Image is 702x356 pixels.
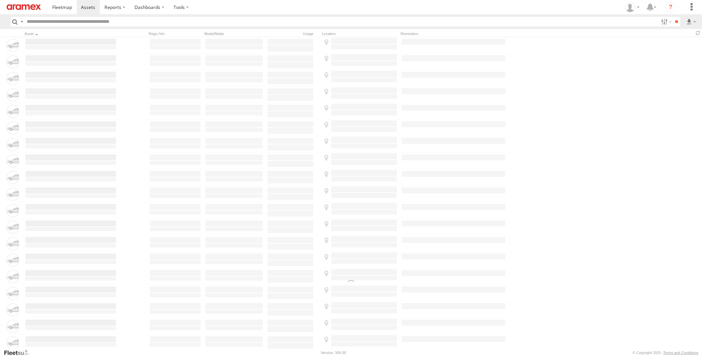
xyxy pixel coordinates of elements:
[401,31,506,36] div: Reminders
[19,17,24,26] label: Search Query
[204,31,264,36] div: Model/Make
[623,2,642,12] div: Gabriel Liwang
[24,31,117,36] div: Click to Sort
[633,351,698,355] div: © Copyright 2025 -
[685,17,697,26] label: Export results as...
[663,351,698,355] a: Terms and Conditions
[694,30,702,36] span: Refresh
[149,31,202,36] div: Rego./Vin
[266,31,319,36] div: Usage
[665,2,676,13] i: ?
[4,349,34,356] a: Visit our Website
[321,351,346,355] div: Version: 306.00
[322,31,398,36] div: Location
[7,4,41,10] img: aramex-logo.svg
[658,17,673,26] label: Search Filter Options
